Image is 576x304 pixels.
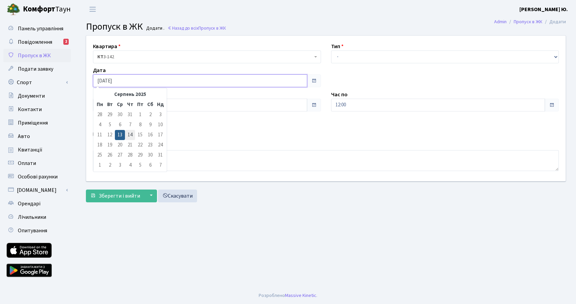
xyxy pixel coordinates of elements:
[3,116,71,130] a: Приміщення
[331,91,348,99] label: Час по
[519,6,568,13] b: [PERSON_NAME] Ю.
[99,192,140,200] span: Зберегти і вийти
[331,42,344,50] label: Тип
[3,35,71,49] a: Повідомлення2
[3,103,71,116] a: Контакти
[145,120,155,130] td: 9
[145,160,155,170] td: 6
[135,160,145,170] td: 5
[84,4,101,15] button: Переключити навігацію
[115,130,125,140] td: 13
[23,4,71,15] span: Таун
[125,110,135,120] td: 31
[115,140,125,150] td: 20
[95,110,105,120] td: 28
[158,190,197,202] a: Скасувати
[95,130,105,140] td: 11
[105,160,115,170] td: 2
[18,146,42,154] span: Квитанції
[155,150,165,160] td: 31
[18,65,53,73] span: Подати заявку
[3,22,71,35] a: Панель управління
[155,100,165,110] th: Нд
[3,143,71,157] a: Квитанції
[95,140,105,150] td: 18
[86,20,143,33] span: Пропуск в ЖК
[97,54,313,60] span: <b>КТ</b>&nbsp;&nbsp;&nbsp;&nbsp;3-142
[135,100,145,110] th: Пт
[494,18,507,25] a: Admin
[18,92,45,100] span: Документи
[155,110,165,120] td: 3
[18,106,42,113] span: Контакти
[95,100,105,110] th: Пн
[125,150,135,160] td: 28
[135,130,145,140] td: 15
[18,200,40,207] span: Орендарі
[167,25,226,31] a: Назад до всіхПропуск в ЖК
[18,25,63,32] span: Панель управління
[3,76,71,89] a: Спорт
[145,100,155,110] th: Сб
[105,150,115,160] td: 26
[145,150,155,160] td: 30
[105,120,115,130] td: 5
[105,100,115,110] th: Вт
[285,292,316,299] a: Massive Kinetic
[115,110,125,120] td: 30
[97,54,103,60] b: КТ
[519,5,568,13] a: [PERSON_NAME] Ю.
[3,183,71,197] a: [DOMAIN_NAME]
[198,25,226,31] span: Пропуск в ЖК
[3,210,71,224] a: Лічильники
[105,110,115,120] td: 29
[105,90,155,100] th: Серпень 2025
[86,190,145,202] button: Зберегти і вийти
[3,89,71,103] a: Документи
[115,160,125,170] td: 3
[18,160,36,167] span: Оплати
[18,213,46,221] span: Лічильники
[95,150,105,160] td: 25
[135,150,145,160] td: 29
[155,140,165,150] td: 24
[95,120,105,130] td: 4
[93,50,321,63] span: <b>КТ</b>&nbsp;&nbsp;&nbsp;&nbsp;3-142
[115,120,125,130] td: 6
[155,160,165,170] td: 7
[3,130,71,143] a: Авто
[18,38,52,46] span: Повідомлення
[18,133,30,140] span: Авто
[145,140,155,150] td: 23
[3,49,71,62] a: Пропуск в ЖК
[3,170,71,183] a: Особові рахунки
[259,292,317,299] div: Розроблено .
[3,157,71,170] a: Оплати
[125,140,135,150] td: 21
[3,197,71,210] a: Орендарі
[95,160,105,170] td: 1
[18,119,48,127] span: Приміщення
[3,224,71,237] a: Опитування
[63,39,69,45] div: 2
[514,18,542,25] a: Пропуск в ЖК
[93,42,121,50] label: Квартира
[135,110,145,120] td: 1
[93,66,106,74] label: Дата
[125,100,135,110] th: Чт
[125,130,135,140] td: 14
[542,18,566,26] li: Додати
[484,15,576,29] nav: breadcrumb
[18,52,51,59] span: Пропуск в ЖК
[155,130,165,140] td: 17
[18,227,47,234] span: Опитування
[145,26,164,31] small: Додати .
[145,110,155,120] td: 2
[105,130,115,140] td: 12
[18,173,58,180] span: Особові рахунки
[125,160,135,170] td: 4
[105,140,115,150] td: 19
[155,120,165,130] td: 10
[23,4,55,14] b: Комфорт
[135,120,145,130] td: 8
